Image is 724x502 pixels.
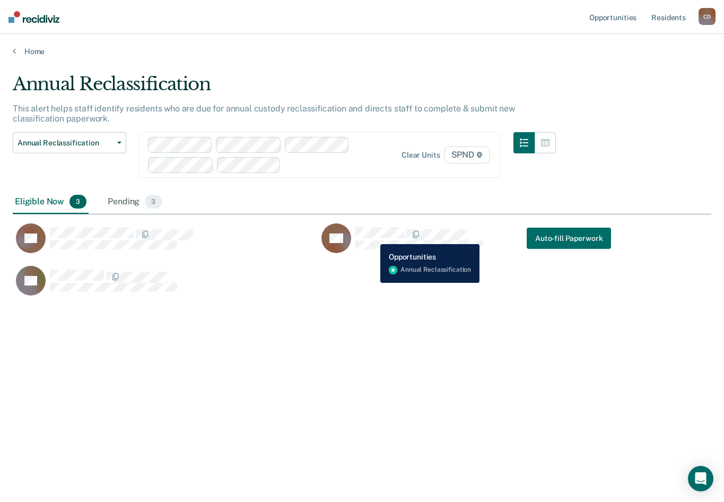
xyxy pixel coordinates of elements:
button: Auto-fill Paperwork [527,228,611,249]
span: SPND [444,146,490,163]
div: Open Intercom Messenger [688,466,713,491]
div: C D [699,8,716,25]
img: Recidiviz [8,11,59,23]
div: CaseloadOpportunityCell-00502886 [318,223,624,265]
a: Navigate to form link [527,228,611,249]
div: Annual Reclassification [13,73,556,103]
button: CD [699,8,716,25]
span: Annual Reclassification [18,139,113,148]
p: This alert helps staff identify residents who are due for annual custody reclassification and dir... [13,103,515,124]
span: 3 [69,195,86,209]
span: 3 [145,195,162,209]
div: Eligible Now3 [13,191,89,214]
div: Clear units [402,151,440,160]
div: CaseloadOpportunityCell-00363643 [13,265,318,308]
a: Home [13,47,711,56]
div: Pending3 [106,191,164,214]
div: CaseloadOpportunityCell-00491715 [13,223,318,265]
button: Annual Reclassification [13,132,126,153]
